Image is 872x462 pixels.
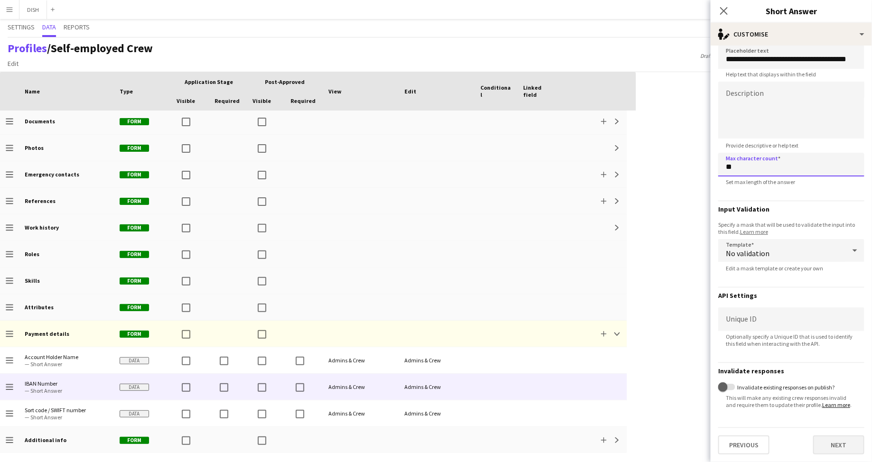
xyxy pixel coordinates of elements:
[718,71,824,78] span: Help text that displays within the field
[25,360,108,368] span: — Short Answer
[695,52,773,59] span: Draft saved at [DATE] 5:23pm
[25,197,56,204] b: References
[291,97,316,104] span: Required
[718,265,831,272] span: Edit a mask template or create your own
[25,407,108,414] span: Sort code / SWIFT number
[64,24,90,30] span: Reports
[120,331,149,338] span: Form
[120,410,149,417] span: Data
[25,436,66,444] b: Additional info
[25,304,54,311] b: Attributes
[25,380,108,387] span: IBAN Number
[253,97,271,104] span: Visible
[328,88,341,95] span: View
[25,118,55,125] b: Documents
[120,171,149,178] span: Form
[25,224,59,231] b: Work history
[399,347,475,373] div: Admins & Crew
[523,84,554,98] span: Linked field
[51,41,153,55] span: Self-employed Crew
[813,435,864,454] button: Next
[8,41,47,55] a: Profiles
[718,221,864,235] span: Specify a mask that will be used to validate the input into this field.
[711,5,872,17] h3: Short Answer
[120,357,149,364] span: Data
[718,394,864,408] span: This will make any existing crew responses invalid and require them to update their profile. .
[4,57,22,70] a: Edit
[120,384,149,391] span: Data
[177,97,195,104] span: Visible
[323,400,399,426] div: Admins & Crew
[25,144,44,151] b: Photos
[8,59,19,68] span: Edit
[399,374,475,400] div: Admins & Crew
[25,250,39,258] b: Roles
[120,251,149,258] span: Form
[25,171,79,178] b: Emergency contacts
[399,400,475,426] div: Admins & Crew
[822,401,850,408] a: Learn more
[120,198,149,205] span: Form
[19,0,47,19] button: DISH
[718,367,864,375] h3: Invalidate responses
[718,178,803,185] span: Set max length of the answer
[726,249,769,258] span: No validation
[25,330,69,337] b: Payment details
[740,228,768,235] a: Learn more
[25,353,108,360] span: Account Holder Name
[25,88,40,95] span: Name
[25,414,108,421] span: — Short Answer
[265,78,305,85] span: Post-Approved
[120,224,149,231] span: Form
[42,24,56,30] span: Data
[718,333,864,347] span: Optionally specify a Unique ID that is used to identify this field when interacting with the API.
[25,387,108,394] span: — Short Answer
[120,118,149,125] span: Form
[25,277,40,284] b: Skills
[8,41,153,55] h1: /
[120,437,149,444] span: Form
[711,23,872,46] div: Customise
[120,304,149,311] span: Form
[8,24,35,30] span: Settings
[718,435,769,454] button: Previous
[480,84,512,98] span: Conditional
[120,277,149,285] span: Form
[323,347,399,373] div: Admins & Crew
[718,291,864,300] h3: API Settings
[323,374,399,400] div: Admins & Crew
[215,97,240,104] span: Required
[735,384,834,391] label: Invalidate existing responses on publish?
[404,88,416,95] span: Edit
[718,142,806,149] span: Provide descriptive or help text
[120,88,133,95] span: Type
[185,78,233,85] span: Application stage
[718,205,864,213] h3: Input Validation
[120,145,149,152] span: Form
